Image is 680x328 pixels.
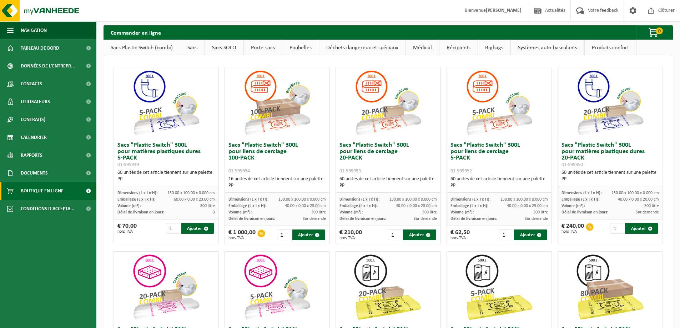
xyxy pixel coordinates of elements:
[450,182,548,189] div: PP
[414,217,437,221] span: Sur demande
[422,210,437,215] span: 300 litre
[228,197,268,202] span: Dimensions (L x l x H):
[396,204,437,208] span: 40.00 x 0.00 x 23.00 cm
[450,142,548,174] h3: Sacs "Plastic Switch" 300L pour liens de cerclage 5-PACK
[533,210,548,215] span: 300 litre
[352,67,424,138] img: 01-999953
[463,67,535,138] img: 01-999952
[656,27,663,34] span: 0
[174,197,215,202] span: 60.00 x 0.00 x 23.00 cm
[514,229,547,240] button: Ajouter
[561,191,601,195] span: Dimensions (L x l x H):
[339,168,361,174] span: 01-999953
[561,162,583,167] span: 01-999950
[499,229,513,240] input: 1
[406,40,439,56] a: Médical
[511,40,584,56] a: Systèmes auto-basculants
[117,223,137,234] div: € 70,00
[450,168,472,174] span: 01-999952
[21,164,48,182] span: Documents
[561,229,584,234] span: hors TVA
[561,204,585,208] span: Volume (m³):
[450,229,470,240] div: € 62,50
[450,197,490,202] span: Dimensions (L x l x H):
[228,168,250,174] span: 01-999954
[561,210,608,215] span: Délai de livraison en jours:
[388,229,402,240] input: 1
[339,229,362,240] div: € 210,00
[585,40,636,56] a: Produits confort
[244,40,282,56] a: Porte-sacs
[561,223,584,234] div: € 240,00
[213,210,215,215] span: 3
[117,210,164,215] span: Délai de livraison en jours:
[21,39,59,57] span: Tableau de bord
[282,40,319,56] a: Poubelles
[21,111,45,128] span: Contrat(s)
[644,204,659,208] span: 300 litre
[228,204,266,208] span: Emballage (L x l x H):
[228,182,326,189] div: PP
[339,204,377,208] span: Emballage (L x l x H):
[278,197,326,202] span: 130.00 x 100.00 x 0.000 cm
[311,210,326,215] span: 300 litre
[463,252,535,323] img: 01-999963
[21,21,47,39] span: Navigation
[167,191,215,195] span: 130.00 x 100.00 x 0.000 cm
[228,229,256,240] div: € 1 000,00
[21,200,75,218] span: Conditions d'accepta...
[21,128,47,146] span: Calendrier
[21,57,75,75] span: Données de l'entrepr...
[561,142,659,168] h3: Sacs "Plastic Switch" 300L pour matières plastiques dures 20-PACK
[241,252,313,323] img: 01-999955
[610,223,624,234] input: 1
[618,197,659,202] span: 40.00 x 0.00 x 20.00 cm
[450,236,470,240] span: hors TVA
[636,25,672,40] button: 0
[352,252,424,323] img: 01-999964
[439,40,478,56] a: Récipients
[339,217,386,221] span: Délai de livraison en jours:
[285,204,326,208] span: 40.00 x 0.00 x 23.00 cm
[450,176,548,189] div: 60 unités de cet article tiennent sur une palette
[228,217,275,221] span: Délai de livraison en jours:
[403,229,436,240] button: Ajouter
[292,229,326,240] button: Ajouter
[130,252,202,323] img: 01-999956
[117,191,157,195] span: Dimensions (L x l x H):
[241,67,313,138] img: 01-999954
[450,217,497,221] span: Délai de livraison en jours:
[389,197,437,202] span: 130.00 x 100.00 x 0.000 cm
[21,75,42,93] span: Contacts
[200,204,215,208] span: 300 litre
[117,197,155,202] span: Emballage (L x l x H):
[117,229,137,234] span: hors TVA
[574,252,646,323] img: 01-999968
[21,93,50,111] span: Utilisateurs
[180,40,205,56] a: Sacs
[450,210,474,215] span: Volume (m³):
[117,204,141,208] span: Volume (m³):
[450,204,488,208] span: Emballage (L x l x H):
[486,8,522,13] strong: [PERSON_NAME]
[117,162,139,167] span: 01-999949
[478,40,510,56] a: Bigbags
[117,142,215,168] h3: Sacs "Plastic Switch" 300L pour matières plastiques dures 5-PACK
[319,40,406,56] a: Déchets dangereux et spéciaux
[228,236,256,240] span: hors TVA
[507,204,548,208] span: 40.00 x 0.00 x 23.00 cm
[228,210,252,215] span: Volume (m³):
[339,197,379,202] span: Dimensions (L x l x H):
[636,210,659,215] span: Sur demande
[303,217,326,221] span: Sur demande
[611,191,659,195] span: 130.00 x 100.00 x 0.000 cm
[561,176,659,182] div: PP
[500,197,548,202] span: 130.00 x 100.00 x 0.000 cm
[339,176,437,189] div: 60 unités de cet article tiennent sur une palette
[181,223,215,234] button: Ajouter
[117,170,215,182] div: 60 unités de cet article tiennent sur une palette
[339,182,437,189] div: PP
[625,223,658,234] button: Ajouter
[561,197,599,202] span: Emballage (L x l x H):
[525,217,548,221] span: Sur demande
